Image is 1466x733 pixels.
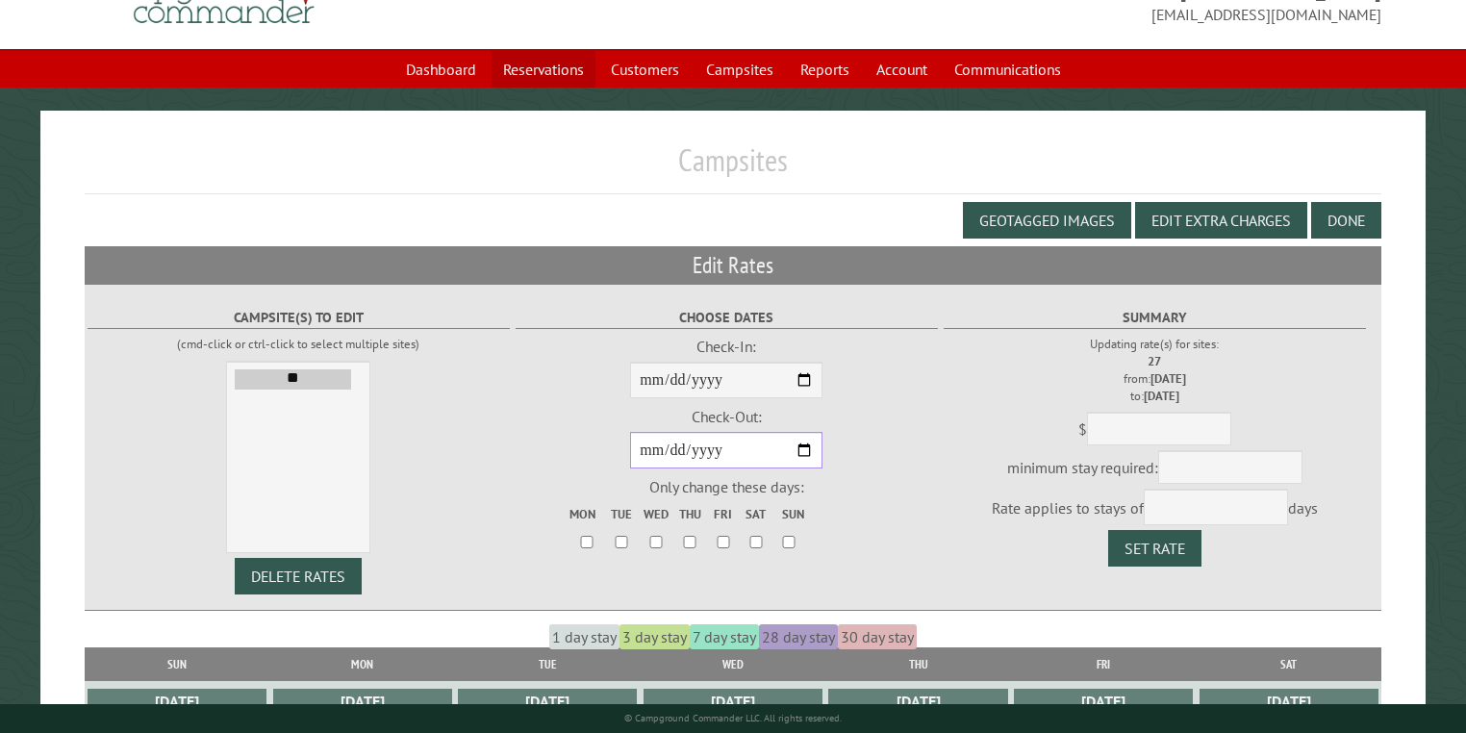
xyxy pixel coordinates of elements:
[641,647,826,681] th: Wed
[88,307,510,329] label: Campsite(s) to edit
[690,624,759,649] span: 7 day stay
[394,51,488,88] a: Dashboard
[1090,336,1219,404] small: Updating rate(s) for sites: from: to:
[695,51,785,88] a: Campsites
[606,505,637,523] label: Tue
[1078,419,1087,439] span: $
[639,505,672,523] label: Wed
[741,505,771,523] label: Sat
[85,647,270,681] th: Sun
[692,407,762,426] span: Check-Out:
[1135,202,1307,239] button: Edit Extra Charges
[458,689,637,714] div: [DATE]
[1200,689,1378,714] div: [DATE]
[1108,530,1201,567] button: Set Rate
[759,624,838,649] span: 28 day stay
[177,336,419,352] small: (cmd-click or ctrl-click to select multiple sites)
[599,51,691,88] a: Customers
[1150,370,1186,387] strong: [DATE]
[944,307,1366,329] label: Summary
[943,51,1073,88] a: Communications
[624,712,842,724] small: © Campground Commander LLC. All rights reserved.
[455,647,641,681] th: Tue
[569,505,604,523] label: Mon
[269,647,455,681] th: Mon
[773,505,804,523] label: Sun
[549,624,619,649] span: 1 day stay
[1014,689,1193,714] div: [DATE]
[1311,202,1381,239] button: Done
[708,505,739,523] label: Fri
[696,337,756,356] span: Check-In:
[273,689,452,714] div: [DATE]
[85,247,1382,284] h2: Edit Rates
[838,624,917,649] span: 30 day stay
[828,689,1007,714] div: [DATE]
[1197,647,1382,681] th: Sat
[644,689,822,714] div: [DATE]
[674,505,705,523] label: Thu
[865,51,939,88] a: Account
[619,624,690,649] span: 3 day stay
[235,558,362,594] button: DELETE RATES
[649,477,804,496] span: Only change these days:
[1144,388,1179,404] strong: [DATE]
[944,300,1366,567] fieldset: minimum stay required: Rate applies to stays of days
[789,51,861,88] a: Reports
[85,141,1382,194] h1: Campsites
[963,202,1131,239] button: Geotagged Images
[1148,353,1161,369] strong: 27
[88,689,266,714] div: [DATE]
[492,51,595,88] a: Reservations
[825,647,1011,681] th: Thu
[516,307,938,329] label: Choose Dates
[1011,647,1197,681] th: Fri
